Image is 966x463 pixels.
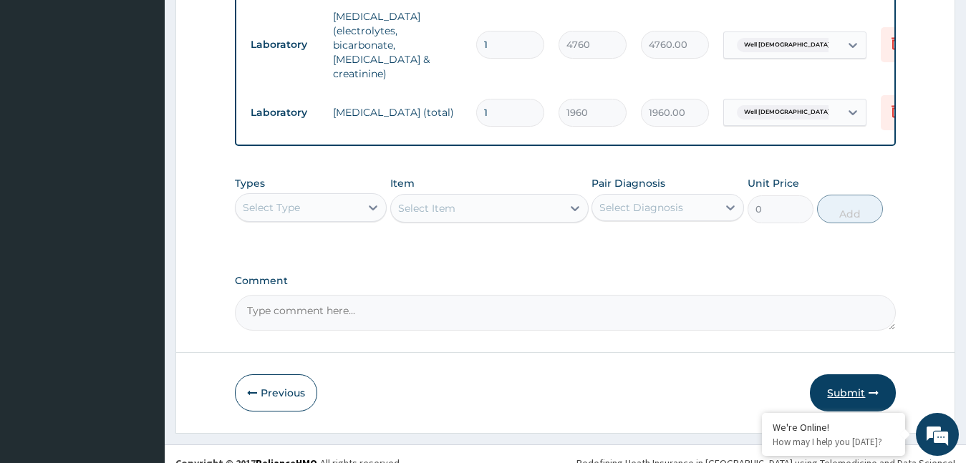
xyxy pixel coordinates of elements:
[390,176,415,190] label: Item
[810,374,896,411] button: Submit
[235,7,269,42] div: Minimize live chat window
[83,140,198,284] span: We're online!
[591,176,665,190] label: Pair Diagnosis
[235,275,897,287] label: Comment
[737,38,854,52] span: Well [DEMOGRAPHIC_DATA] adult
[737,105,854,120] span: Well [DEMOGRAPHIC_DATA] adult
[243,99,326,126] td: Laboratory
[773,421,894,434] div: We're Online!
[773,436,894,448] p: How may I help you today?
[235,374,317,411] button: Previous
[26,72,58,107] img: d_794563401_company_1708531726252_794563401
[243,31,326,58] td: Laboratory
[599,200,683,215] div: Select Diagnosis
[235,177,265,190] label: Types
[74,80,241,99] div: Chat with us now
[326,98,469,127] td: [MEDICAL_DATA] (total)
[817,195,883,223] button: Add
[243,200,300,215] div: Select Type
[326,2,469,88] td: [MEDICAL_DATA] (electrolytes, bicarbonate, [MEDICAL_DATA] & creatinine)
[748,176,799,190] label: Unit Price
[7,310,273,360] textarea: Type your message and hit 'Enter'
